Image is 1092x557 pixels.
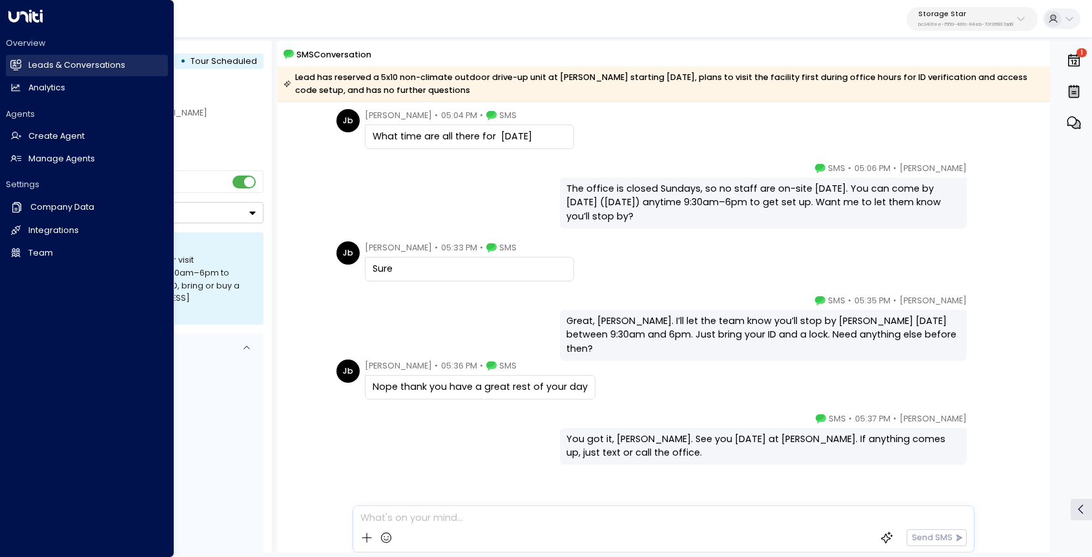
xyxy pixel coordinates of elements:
[900,162,967,175] span: [PERSON_NAME]
[365,109,432,122] span: [PERSON_NAME]
[373,130,566,144] div: What time are all there for [DATE]
[191,56,257,66] span: Tour Scheduled
[848,162,851,175] span: •
[28,247,53,259] h2: Team
[296,48,371,61] span: SMS Conversation
[972,162,995,185] img: 120_headshot.jpg
[907,7,1038,31] button: Storage Starbc340fee-f559-48fc-84eb-70f3f6817ad8
[972,412,995,436] img: 120_headshot.jpg
[828,294,845,307] span: SMS
[365,360,432,372] span: [PERSON_NAME]
[283,71,1043,97] div: Lead has reserved a 5x10 non-climate outdoor drive-up unit at [PERSON_NAME] starting [DATE], plan...
[566,182,959,224] div: The office is closed Sundays, so no staff are on-site [DATE]. You can come by [DATE] ([DATE]) any...
[28,153,95,165] h2: Manage Agents
[6,37,168,49] h2: Overview
[28,59,125,72] h2: Leads & Conversations
[441,241,477,254] span: 05:33 PM
[566,432,959,460] div: You got it, [PERSON_NAME]. See you [DATE] at [PERSON_NAME]. If anything comes up, just text or ca...
[900,412,967,425] span: [PERSON_NAME]
[6,196,168,218] a: Company Data
[918,22,1013,27] p: bc340fee-f559-48fc-84eb-70f3f6817ad8
[829,412,846,425] span: SMS
[480,360,483,372] span: •
[918,10,1013,18] p: Storage Star
[6,126,168,147] a: Create Agent
[893,294,896,307] span: •
[28,130,85,143] h2: Create Agent
[893,162,896,175] span: •
[373,262,566,276] div: Sure
[6,243,168,264] a: Team
[180,51,186,72] div: •
[30,201,94,214] h2: Company Data
[828,162,845,175] span: SMS
[435,360,438,372] span: •
[435,241,438,254] span: •
[441,360,477,372] span: 05:36 PM
[1077,48,1087,57] span: 1
[336,109,360,132] div: Jb
[6,77,168,99] a: Analytics
[336,241,360,265] div: Jb
[499,109,517,122] span: SMS
[480,241,483,254] span: •
[848,294,851,307] span: •
[336,360,360,383] div: Jb
[499,241,517,254] span: SMS
[854,162,891,175] span: 05:06 PM
[435,109,438,122] span: •
[365,241,432,254] span: [PERSON_NAME]
[6,108,168,120] h2: Agents
[480,109,483,122] span: •
[28,82,65,94] h2: Analytics
[893,412,896,425] span: •
[566,314,959,356] div: Great, [PERSON_NAME]. I’ll let the team know you’ll stop by [PERSON_NAME] [DATE] between 9:30am a...
[373,380,588,394] div: Nope thank you have a great rest of your day
[6,148,168,170] a: Manage Agents
[854,294,891,307] span: 05:35 PM
[849,412,852,425] span: •
[855,412,891,425] span: 05:37 PM
[1063,46,1085,75] button: 1
[6,179,168,190] h2: Settings
[6,55,168,76] a: Leads & Conversations
[441,109,477,122] span: 05:04 PM
[28,225,79,237] h2: Integrations
[499,360,517,372] span: SMS
[900,294,967,307] span: [PERSON_NAME]
[972,294,995,318] img: 120_headshot.jpg
[6,220,168,241] a: Integrations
